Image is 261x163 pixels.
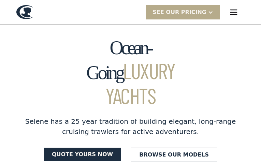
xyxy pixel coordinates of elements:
div: menu [223,1,245,23]
a: Browse our models [131,148,217,162]
div: SEE Our Pricing [146,5,220,19]
a: home [16,5,33,19]
span: Luxury Yachts [105,57,175,108]
a: Quote yours now [44,148,121,161]
div: SEE Our Pricing [153,8,206,16]
div: Selene has a 25 year tradition of building elegant, long-range cruising trawlers for active adven... [21,116,240,137]
h1: Ocean-Going [76,38,185,108]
